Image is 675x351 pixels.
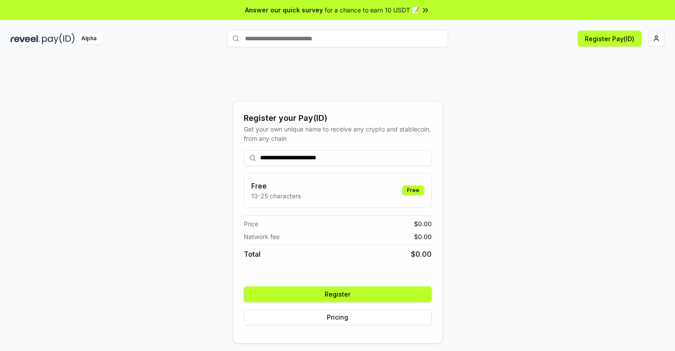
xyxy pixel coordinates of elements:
[411,249,432,259] span: $ 0.00
[244,232,280,241] span: Network fee
[251,181,301,191] h3: Free
[77,33,101,44] div: Alpha
[402,185,424,195] div: Free
[11,33,40,44] img: reveel_dark
[42,33,75,44] img: pay_id
[251,191,301,201] p: 13-25 characters
[244,249,261,259] span: Total
[414,232,432,241] span: $ 0.00
[244,309,432,325] button: Pricing
[414,219,432,228] span: $ 0.00
[244,286,432,302] button: Register
[244,219,258,228] span: Price
[244,124,432,143] div: Get your own unique name to receive any crypto and stablecoin, from any chain
[325,5,419,15] span: for a chance to earn 10 USDT 📝
[578,31,641,46] button: Register Pay(ID)
[244,112,432,124] div: Register your Pay(ID)
[245,5,323,15] span: Answer our quick survey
